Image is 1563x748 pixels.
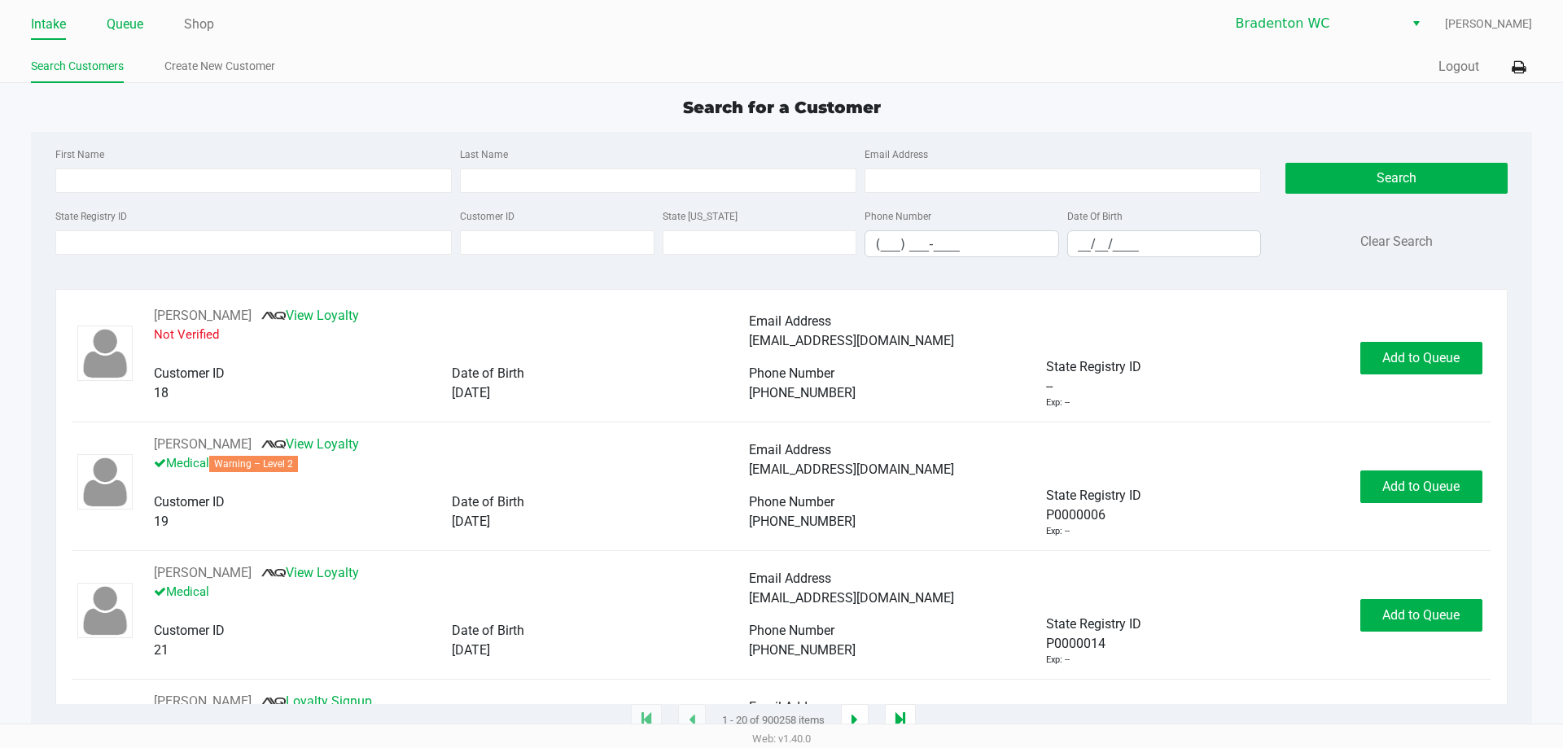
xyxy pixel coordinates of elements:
[1046,505,1105,525] span: P0000006
[1046,654,1070,667] div: Exp: --
[749,514,856,529] span: [PHONE_NUMBER]
[261,436,359,452] a: View Loyalty
[452,623,524,638] span: Date of Birth
[749,590,954,606] span: [EMAIL_ADDRESS][DOMAIN_NAME]
[865,231,1058,256] input: Format: (999) 999-9999
[452,365,524,381] span: Date of Birth
[154,385,169,400] span: 18
[154,514,169,529] span: 19
[749,699,831,715] span: Email Address
[154,306,252,326] button: See customer info
[55,147,104,162] label: First Name
[749,385,856,400] span: [PHONE_NUMBER]
[1067,230,1262,257] kendo-maskedtextbox: Format: MM/DD/YYYY
[1445,15,1532,33] span: [PERSON_NAME]
[154,326,749,344] p: Not Verified
[749,571,831,586] span: Email Address
[1046,616,1141,632] span: State Registry ID
[261,565,359,580] a: View Loyalty
[460,147,508,162] label: Last Name
[1360,470,1482,503] button: Add to Queue
[154,563,252,583] button: See customer info
[154,365,225,381] span: Customer ID
[452,385,490,400] span: [DATE]
[1382,607,1460,623] span: Add to Queue
[749,333,954,348] span: [EMAIL_ADDRESS][DOMAIN_NAME]
[1382,479,1460,494] span: Add to Queue
[663,209,738,224] label: State [US_STATE]
[1438,57,1479,77] button: Logout
[55,209,127,224] label: State Registry ID
[678,704,706,737] app-submit-button: Previous
[1382,350,1460,365] span: Add to Queue
[749,642,856,658] span: [PHONE_NUMBER]
[107,13,143,36] a: Queue
[631,704,662,737] app-submit-button: Move to first page
[209,456,298,472] span: Warning – Level 2
[154,454,749,473] p: Medical
[683,98,881,117] span: Search for a Customer
[261,693,372,709] a: Loyalty Signup
[261,308,359,323] a: View Loyalty
[749,494,834,510] span: Phone Number
[885,704,916,737] app-submit-button: Move to last page
[749,365,834,381] span: Phone Number
[452,494,524,510] span: Date of Birth
[154,623,225,638] span: Customer ID
[1046,396,1070,410] div: Exp: --
[841,704,869,737] app-submit-button: Next
[154,642,169,658] span: 21
[1360,232,1433,252] button: Clear Search
[154,583,749,601] p: Medical
[865,147,928,162] label: Email Address
[1236,14,1394,33] span: Bradenton WC
[31,56,124,77] a: Search Customers
[1285,163,1507,194] button: Search
[865,209,931,224] label: Phone Number
[154,435,252,454] button: See customer info
[749,442,831,457] span: Email Address
[1046,634,1105,654] span: P0000014
[154,494,225,510] span: Customer ID
[1404,9,1428,38] button: Select
[1067,209,1123,224] label: Date Of Birth
[452,642,490,658] span: [DATE]
[749,313,831,329] span: Email Address
[749,623,834,638] span: Phone Number
[1046,359,1141,374] span: State Registry ID
[154,692,252,711] button: See customer info
[865,230,1059,257] kendo-maskedtextbox: Format: (999) 999-9999
[164,56,275,77] a: Create New Customer
[31,13,66,36] a: Intake
[184,13,214,36] a: Shop
[1068,231,1261,256] input: Format: MM/DD/YYYY
[1046,525,1070,539] div: Exp: --
[722,712,825,728] span: 1 - 20 of 900258 items
[452,514,490,529] span: [DATE]
[1046,488,1141,503] span: State Registry ID
[1360,342,1482,374] button: Add to Queue
[752,733,811,745] span: Web: v1.40.0
[1360,599,1482,632] button: Add to Queue
[1046,377,1053,396] span: --
[460,209,514,224] label: Customer ID
[749,461,954,477] span: [EMAIL_ADDRESS][DOMAIN_NAME]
